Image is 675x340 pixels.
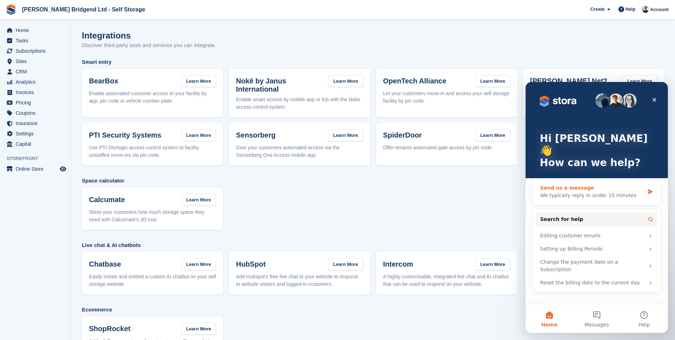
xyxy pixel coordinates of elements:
[236,96,363,111] p: Enable smart access by mobile app or fob with the Noke access control system.
[4,25,67,35] a: menu
[82,31,216,40] h1: Integrations
[4,67,67,77] a: menu
[16,36,58,46] span: Tasks
[236,273,363,288] p: Add Hubspot's free live chat to your website to respond to website visitors and logged-in customers.
[16,46,58,56] span: Subscriptions
[181,194,216,206] a: Learn More
[16,25,58,35] span: Home
[16,129,58,139] span: Settings
[89,77,118,85] h3: BearBox
[82,306,664,314] span: Ecommerce
[16,118,58,128] span: Insurance
[89,325,131,333] h3: ShopRocket
[16,77,58,87] span: Analytics
[530,77,607,85] h3: [PERSON_NAME] Net2
[328,258,363,270] a: Learn More
[181,258,216,270] a: Learn More
[16,56,58,66] span: Sites
[16,164,58,174] span: Online Store
[6,4,16,15] img: stora-icon-8386f47178a22dfd0bd8f6a31ec36ba5ce8667c1dd55bd0f319d3a0aa187defe.svg
[4,77,67,87] a: menu
[383,131,422,139] h3: SpiderDoor
[650,6,669,13] span: Account
[16,139,58,149] span: Capital
[4,98,67,108] a: menu
[383,77,447,85] h3: OpenTech Alliance
[82,177,664,185] span: Space calculator
[475,75,510,87] a: Learn More
[4,129,67,139] a: menu
[383,260,413,268] h3: Intercom
[590,6,605,13] span: Create
[89,273,216,288] p: Easily create and embed a custom AI chatbot on your self storage website.
[383,273,510,288] p: A highly customisable, integrated live chat and AI chatbot that can be used to respond on your we...
[622,75,657,87] a: Learn More
[4,108,67,118] a: menu
[82,41,216,50] p: Discover third-party tools and services you can integrate.
[236,77,320,93] h3: Nokē by Janus International
[475,258,510,270] a: Learn More
[236,144,363,159] p: Give your customers automated access via the Sensorberg One Access mobile app.
[16,98,58,108] span: Pricing
[475,129,510,141] a: Learn More
[89,131,161,139] h3: PTI Security Systems
[89,260,121,268] h3: Chatbase
[82,241,664,249] span: Live chat & AI chatbots
[4,139,67,149] a: menu
[383,90,510,105] p: Let your customers move-in and access your self storage facility by pin code.
[89,196,125,204] h3: Calcumate
[626,6,636,13] span: Help
[328,129,363,141] a: Learn More
[642,6,649,13] img: Rhys Jones
[4,118,67,128] a: menu
[89,208,216,223] p: Show your customers how much storage space they need with Calcumate's 3D tool.
[181,75,216,87] a: Learn More
[236,260,265,268] h3: HubSpot
[181,129,216,141] a: Learn More
[181,323,216,335] a: Learn More
[4,164,67,174] a: menu
[89,144,216,159] p: Use PTI Storlogix access control system to facility unstaffed move-ins via pin code.
[6,155,71,162] span: Storefront
[383,144,510,151] p: Offer tenants automated gate access by pin code.
[526,82,668,333] iframe: Intercom live chat
[4,87,67,97] a: menu
[328,75,363,87] a: Learn More
[4,56,67,66] a: menu
[89,90,216,105] p: Enable automated customer access to your facility by app, pin code or vehicle number plate.
[19,4,148,15] a: [PERSON_NAME] Bridgend Ltd - Self Storage
[16,108,58,118] span: Coupons
[59,165,67,173] a: Preview store
[4,46,67,56] a: menu
[16,87,58,97] span: Invoices
[4,36,67,46] a: menu
[82,58,664,66] span: Smart entry
[236,131,275,139] h3: Sensorberg
[16,67,58,77] span: CRM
